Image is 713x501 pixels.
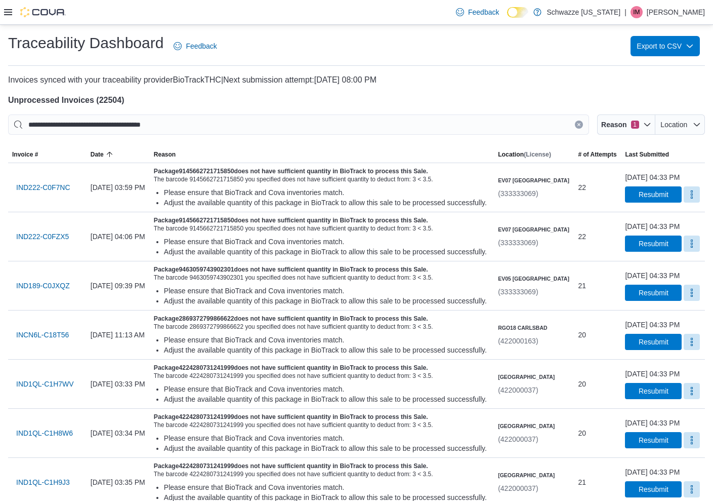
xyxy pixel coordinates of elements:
[597,114,655,135] button: Reason1 active filters
[16,232,69,242] span: IND222-C0FZX5
[639,435,668,445] span: Resubmit
[154,167,490,175] h5: Package 9145662721715850 does not have sufficient quantity in BioTrack to process this Sale.
[12,226,73,247] button: IND222-C0FZX5
[154,265,490,274] h5: Package 9463059743902301 does not have sufficient quantity in BioTrack to process this Sale.
[684,481,700,497] button: More
[87,423,150,443] div: [DATE] 03:34 PM
[639,189,668,200] span: Resubmit
[164,433,490,443] div: Please ensure that BioTrack and Cova inventories match.
[164,482,490,492] div: Please ensure that BioTrack and Cova inventories match.
[16,281,70,291] span: IND189-C0JXQZ
[498,239,538,247] span: (333333069)
[16,182,70,192] span: IND222-C0F7NC
[87,177,150,198] div: [DATE] 03:59 PM
[625,221,680,232] div: [DATE] 04:33 PM
[16,477,70,487] span: IND1QL-C1H9J3
[498,337,538,345] span: (422000163)
[164,335,490,345] div: Please ensure that BioTrack and Cova inventories match.
[154,364,490,372] h5: Package 4224280731241999 does not have sufficient quantity in BioTrack to process this Sale.
[12,325,73,345] button: INCN6L-C18T56
[452,2,503,22] a: Feedback
[154,462,490,470] h5: Package 4224280731241999 does not have sufficient quantity in BioTrack to process this Sale.
[498,435,538,443] span: (422000037)
[684,236,700,252] button: More
[601,120,627,130] span: Reason
[631,6,643,18] div: Ian Morrisey
[164,345,490,355] div: Adjust the available quantity of this package in BioTrack to allow this sale to be processed succ...
[498,373,555,381] h6: [GEOGRAPHIC_DATA]
[87,226,150,247] div: [DATE] 04:06 PM
[684,186,700,203] button: More
[578,150,616,159] span: # of Attempts
[154,315,490,323] h5: Package 2869372799866622 does not have sufficient quantity in BioTrack to process this Sale.
[468,7,499,17] span: Feedback
[625,418,680,428] div: [DATE] 04:33 PM
[87,325,150,345] div: [DATE] 11:13 AM
[498,484,538,492] span: (422000037)
[637,36,694,56] span: Export to CSV
[164,394,490,404] div: Adjust the available quantity of this package in BioTrack to allow this sale to be processed succ...
[624,6,626,18] p: |
[8,146,87,163] button: Invoice #
[154,175,490,183] div: The barcode 9145662721715850 you specified does not have sufficient quantity to deduct from: 3 < ...
[660,121,687,129] span: Location
[575,121,583,129] button: Clear input
[631,121,639,129] span: 1 active filters
[498,150,551,159] span: Location (License)
[164,198,490,208] div: Adjust the available quantity of this package in BioTrack to allow this sale to be processed succ...
[8,114,589,135] input: This is a search bar. After typing your query, hit enter to filter the results lower in the page.
[12,177,74,198] button: IND222-C0F7NC
[547,6,620,18] p: Schwazze [US_STATE]
[154,413,490,421] h5: Package 4224280731241999 does not have sufficient quantity in BioTrack to process this Sale.
[578,280,586,292] span: 21
[578,378,586,390] span: 20
[498,150,551,159] h5: Location
[164,443,490,453] div: Adjust the available quantity of this package in BioTrack to allow this sale to be processed succ...
[87,374,150,394] div: [DATE] 03:33 PM
[170,36,221,56] a: Feedback
[164,237,490,247] div: Please ensure that BioTrack and Cova inventories match.
[625,186,682,203] button: Resubmit
[498,422,555,430] h6: [GEOGRAPHIC_DATA]
[625,271,680,281] div: [DATE] 04:33 PM
[578,427,586,439] span: 20
[625,467,680,477] div: [DATE] 04:33 PM
[498,225,569,234] h6: EV07 [GEOGRAPHIC_DATA]
[524,151,551,158] span: (License)
[164,286,490,296] div: Please ensure that BioTrack and Cova inventories match.
[223,75,314,84] span: Next submission attempt:
[12,374,78,394] button: IND1QL-C1H7WV
[625,150,669,159] span: Last Submitted
[12,276,74,296] button: IND189-C0JXQZ
[12,472,74,492] button: IND1QL-C1H9J3
[498,275,569,283] h6: EV05 [GEOGRAPHIC_DATA]
[498,386,538,394] span: (422000037)
[639,288,668,298] span: Resubmit
[16,379,74,389] span: IND1QL-C1H7WV
[625,481,682,497] button: Resubmit
[625,320,680,330] div: [DATE] 04:33 PM
[164,247,490,257] div: Adjust the available quantity of this package in BioTrack to allow this sale to be processed succ...
[639,239,668,249] span: Resubmit
[498,324,547,332] h6: RGO18 Carlsbad
[625,383,682,399] button: Resubmit
[164,296,490,306] div: Adjust the available quantity of this package in BioTrack to allow this sale to be processed succ...
[87,276,150,296] div: [DATE] 09:39 PM
[87,146,150,163] button: Date
[684,432,700,448] button: More
[154,150,176,159] span: Reason
[578,476,586,488] span: 21
[20,7,66,17] img: Cova
[16,330,69,340] span: INCN6L-C18T56
[12,150,38,159] span: Invoice #
[498,471,555,479] h6: [GEOGRAPHIC_DATA]
[633,6,640,18] span: IM
[684,383,700,399] button: More
[164,384,490,394] div: Please ensure that BioTrack and Cova inventories match.
[154,224,490,233] div: The barcode 9145662721715850 you specified does not have sufficient quantity to deduct from: 3 < ...
[186,41,217,51] span: Feedback
[498,288,538,296] span: (333333069)
[639,386,668,396] span: Resubmit
[16,428,73,438] span: IND1QL-C1H8W6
